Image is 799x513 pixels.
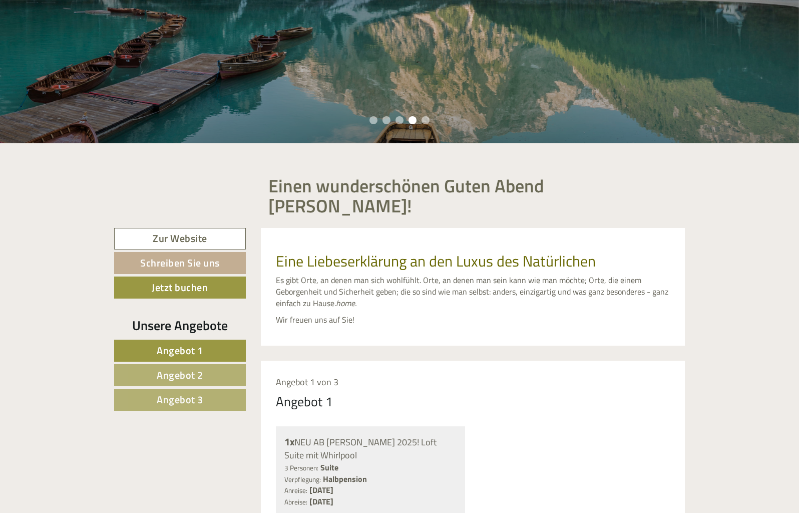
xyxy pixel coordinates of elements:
span: Eine Liebeserklärung an den Luxus des Natürlichen [276,249,596,273]
b: [DATE] [309,495,333,507]
b: Suite [320,461,338,473]
p: Wir freuen uns auf Sie! [276,314,670,326]
small: Abreise: [284,497,307,507]
div: Angebot 1 [276,392,333,411]
span: Angebot 1 von 3 [276,375,338,389]
b: [DATE] [309,484,333,496]
b: Halbpension [323,473,367,485]
span: Angebot 2 [157,367,203,383]
a: Schreiben Sie uns [114,252,246,274]
h1: Einen wunderschönen Guten Abend [PERSON_NAME]! [268,176,678,215]
em: home. [336,297,356,309]
span: Angebot 1 [157,343,203,358]
small: 3 Personen: [284,463,318,473]
small: 18:10 [15,49,155,56]
b: 1x [284,434,294,449]
span: Angebot 3 [157,392,203,407]
div: [GEOGRAPHIC_DATA] [15,29,155,37]
button: Senden [330,260,394,282]
small: Anreise: [284,485,307,495]
a: Jetzt buchen [114,277,246,299]
small: Verpflegung: [284,474,321,484]
a: Zur Website [114,228,246,249]
div: Unsere Angebote [114,316,246,335]
div: Guten Tag, wie können wir Ihnen helfen? [8,27,160,58]
p: Es gibt Orte, an denen man sich wohlfühlt. Orte, an denen man sein kann wie man möchte; Orte, die... [276,275,670,309]
div: Montag [176,8,219,25]
div: NEU AB [PERSON_NAME] 2025! Loft Suite mit Whirlpool [284,435,457,462]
